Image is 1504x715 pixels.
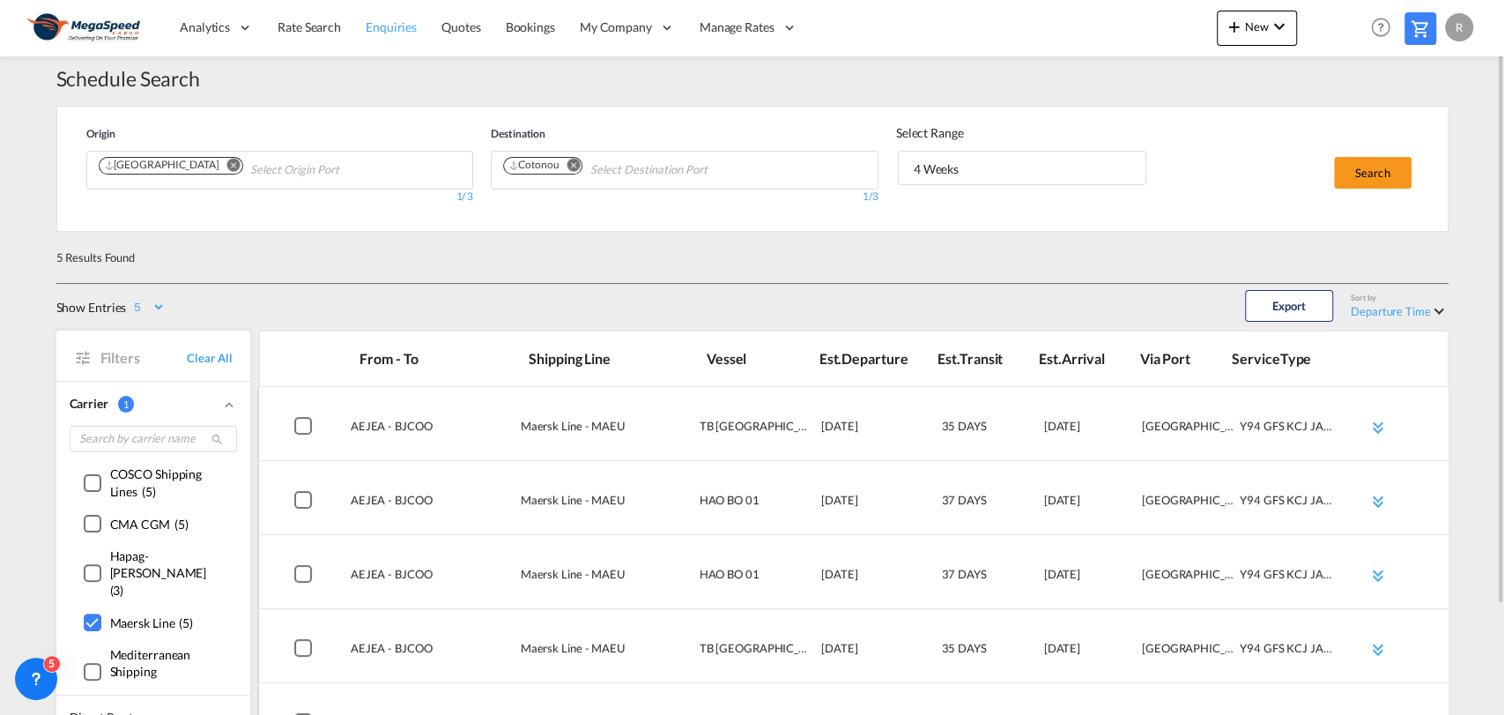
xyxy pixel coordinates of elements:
div: 35 DAYS [941,627,1034,683]
div: SOUTH ASIA GATEWAY TERMINALS [1142,627,1235,683]
md-checkbox: () [84,646,223,698]
div: R [1445,13,1473,41]
div: Y94 GFS KCJ JAL CMB JAL FDR [1240,627,1333,683]
div: Press delete to remove this chip. [509,158,562,172]
span: 3 [113,583,120,598]
span: Mediterranean Shipping Company [110,647,191,696]
div: TB QINGYUAN [700,627,813,683]
span: Analytics [180,19,230,36]
span: Manage Rates [700,19,774,36]
md-icon: icon-magnify [211,433,224,446]
div: SOUTH ASIA GATEWAY TERMINALS [1142,405,1235,461]
div: Help [1366,12,1404,44]
md-select: Select Range: 4 Weeks [898,151,1146,185]
button: icon-plus 400-fgNewicon-chevron-down [1217,11,1297,46]
div: Carrier 1 [70,395,237,413]
div: Via Port [1140,349,1233,369]
span: Filters [100,348,188,368]
md-icon: icon-chevron-down [1269,16,1290,37]
md-checkbox: () [84,547,223,600]
span: Origin [86,127,115,140]
span: 5 [178,517,185,532]
span: Carrier [70,396,108,411]
div: SOUTH ASIA GATEWAY TERMINALS [1142,479,1235,535]
span: Destination [491,127,545,140]
span: My Company [580,19,652,36]
div: Departure Time [1351,304,1431,318]
div: 2025-10-07T04:00:00.000 [821,627,915,683]
div: 35 DAYS [941,405,1034,461]
div: Jebel Ali / AEJEA Cotonou / BJCOO [351,553,521,609]
md-select: Select: Departure Time [1351,301,1448,321]
div: Maersk Line - MAEU [521,405,691,461]
md-icon: icon-chevron-up [221,397,237,413]
span: New [1224,19,1290,34]
md-chips-wrap: Chips container. Use arrow keys to select chips. [96,152,425,184]
div: Jebel Ali / AEJEA Cotonou / BJCOO [351,405,521,461]
md-chips-wrap: Chips container. Use arrow keys to select chips. [500,152,764,184]
span: 5 [182,615,189,630]
div: Select Range [896,124,1148,142]
md-checkbox: () [84,613,194,631]
span: 3 [170,681,177,696]
div: Est.Transit [937,349,1030,369]
div: 2025-11-05T08:00:00.000 [1044,553,1137,609]
button: Search [1334,157,1411,189]
div: Schedule Search [56,64,1448,93]
md-icon: icon-chevron-double-down md-link-fg [1367,639,1389,660]
span: Maersk Line [110,615,175,630]
div: 1/ 3 [86,190,474,205]
div: Shipping Line [529,349,698,369]
div: HAO BO 01 [700,553,813,609]
div: Maersk Line - MAEU [521,627,691,683]
span: CMA CGM [110,517,170,532]
button: Remove [216,158,242,175]
div: 2025-10-31T10:30:00.000 [1044,405,1137,461]
button: Export [1245,290,1333,322]
div: 37 DAYS [941,479,1034,535]
div: ServiceType [1232,349,1324,369]
img: ad002ba0aea611eda5429768204679d3.JPG [26,8,145,48]
div: 4 Weeks [914,161,959,176]
div: 2025-09-24T19:00:00.000 [821,405,915,461]
div: From - To [359,349,529,369]
div: Y94 GFS KCJ JAL CMB JAL FDR [1240,553,1333,609]
div: 37 DAYS [941,553,1034,609]
button: Remove [555,158,582,175]
md-icon: icon-chevron-double-down md-link-fg [1367,565,1389,586]
div: HAO BO 01 [700,479,813,535]
span: Enquiries [366,19,417,34]
span: COSCO Shipping Lines [110,466,203,499]
div: Y94 GFS KCJ JAL CMB JAL FDR [1240,479,1333,535]
div: 2025-11-05T08:00:00.000 [1044,479,1137,535]
div: 2025-11-12T08:00:00.000 [1044,627,1137,683]
span: Help [1366,12,1396,42]
div: Est.Arrival [1039,349,1131,369]
div: ( ) [110,547,223,600]
span: Hapag-[PERSON_NAME] [110,548,207,581]
div: [GEOGRAPHIC_DATA] [105,158,219,172]
div: Press delete to remove this chip. [105,158,223,172]
input: Select Destination Port [589,156,757,184]
div: 2025-09-30T03:00:00.000 [821,553,915,609]
div: ( ) [110,516,189,533]
div: SOUTH ASIA GATEWAY TERMINALS [1142,553,1235,609]
md-checkbox: () [84,465,223,500]
span: Rate Search [278,19,341,34]
div: ( ) [110,646,223,698]
div: TB QINGYUAN [700,405,813,461]
md-icon: icon-plus 400-fg [1224,16,1245,37]
div: Sort by [1351,293,1375,304]
span: 5 [145,484,152,499]
span: Quotes [441,19,480,34]
input: Search by carrier name [70,426,237,452]
input: Select Origin Port [250,156,418,184]
div: Maersk Line - MAEU [521,479,691,535]
div: 1/3 [491,190,878,205]
div: Vessel [707,349,819,369]
div: Jebel Ali / AEJEA Cotonou / BJCOO [351,627,521,683]
div: Cotonou [509,158,559,172]
div: ( ) [110,465,223,500]
div: Jebel Ali / AEJEA Cotonou / BJCOO [351,479,521,535]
